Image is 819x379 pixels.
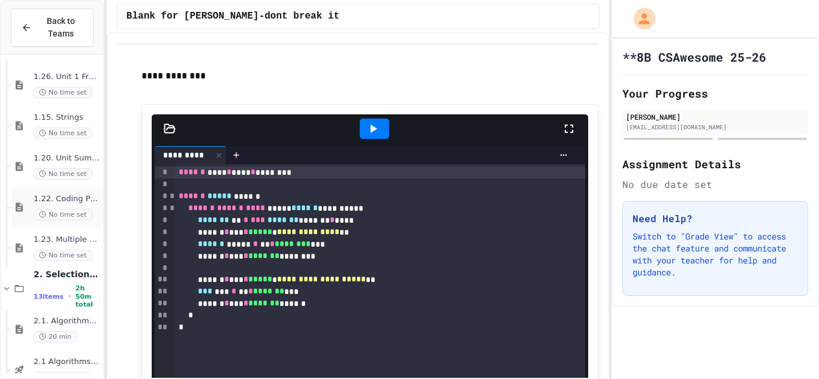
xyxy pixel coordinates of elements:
span: No time set [34,168,92,180]
span: 2. Selection and Iteration [34,269,101,280]
span: 1.20. Unit Summary 1b (1.7-1.15) [34,153,101,163]
span: No time set [34,87,92,98]
div: [PERSON_NAME] [626,111,805,122]
span: 1.22. Coding Practice 1b (1.7-1.15) [34,194,101,204]
span: 1.15. Strings [34,113,101,123]
span: 1.23. Multiple Choice Exercises for Unit 1b (1.9-1.15) [34,235,101,245]
h3: Need Help? [633,211,798,226]
span: 13 items [34,293,64,301]
span: No time set [34,209,92,220]
span: 1.26. Unit 1 Free Response Question (FRQ) Practice [34,72,101,82]
h2: Your Progress [622,85,808,102]
div: [EMAIL_ADDRESS][DOMAIN_NAME] [626,123,805,132]
button: Back to Teams [11,8,94,47]
span: Blank for Angie-dont break it [127,9,339,23]
div: No due date set [622,177,808,192]
h1: **8B CSAwesome 25-26 [622,48,766,65]
span: 20 min [34,331,77,342]
span: • [68,292,71,301]
p: Switch to "Grade View" to access the chat feature and communicate with your teacher for help and ... [633,231,798,278]
span: Back to Teams [39,15,83,40]
div: My Account [621,5,658,32]
span: No time set [34,250,92,261]
span: 2h 50m total [76,284,101,308]
span: 2.1. Algorithms with Selection and Repetition [34,316,101,326]
span: No time set [34,128,92,139]
h2: Assignment Details [622,156,808,172]
span: 2.1 Algorithms with Selection and Repetition - Topic 2.1 [34,357,101,367]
